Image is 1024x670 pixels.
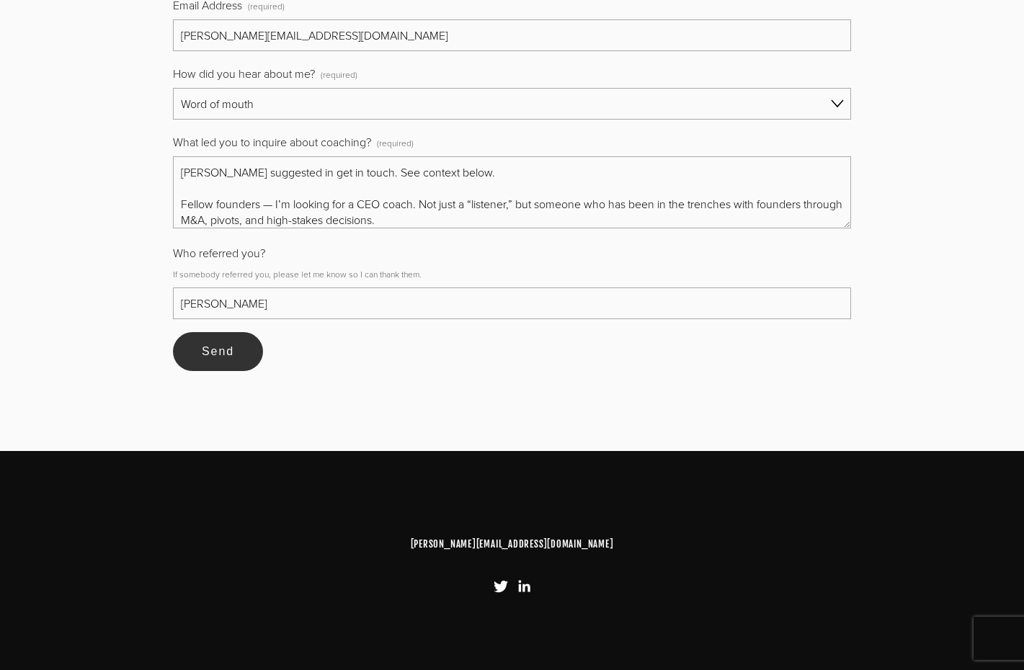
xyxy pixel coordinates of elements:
[173,88,851,120] select: How did you hear about me?
[494,579,508,594] a: Twitter
[173,332,263,371] button: SendSend
[411,537,614,550] a: [PERSON_NAME][EMAIL_ADDRESS][DOMAIN_NAME]
[173,134,371,150] span: What led you to inquire about coaching?
[517,579,531,594] a: LinkedIn
[173,66,315,81] span: How did you hear about me?
[173,156,851,228] textarea: [PERSON_NAME] suggested in get in touch. See context below. Fellow founders — I’m looking for a C...
[173,264,851,285] p: If somebody referred you, please let me know so I can thank them.
[377,133,414,153] span: (required)
[173,245,265,261] span: Who referred you?
[202,345,234,357] span: Send
[321,64,357,85] span: (required)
